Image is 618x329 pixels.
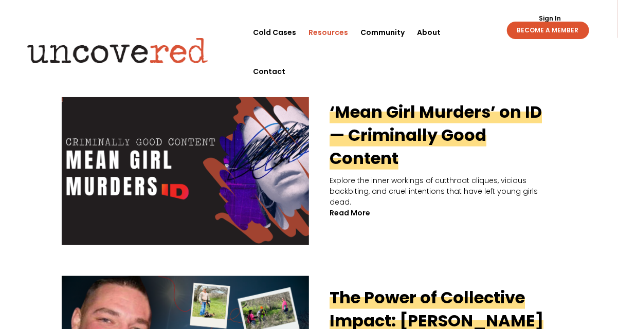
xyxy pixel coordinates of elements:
a: Contact [253,52,286,91]
a: Resources [309,13,349,52]
a: Sign In [533,15,567,22]
a: Cold Cases [253,13,297,52]
a: Community [361,13,405,52]
img: Uncovered logo [19,30,216,70]
a: BECOME A MEMBER [507,22,589,39]
img: ‘Mean Girl Murders’ on ID — Criminally Good Content [62,90,309,245]
a: About [417,13,441,52]
a: read more [330,208,370,218]
p: Explore the inner workings of cutthroat cliques, vicious backbiting, and cruel intentions that ha... [62,175,556,208]
a: ‘Mean Girl Murders’ on ID — Criminally Good Content [330,100,542,170]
